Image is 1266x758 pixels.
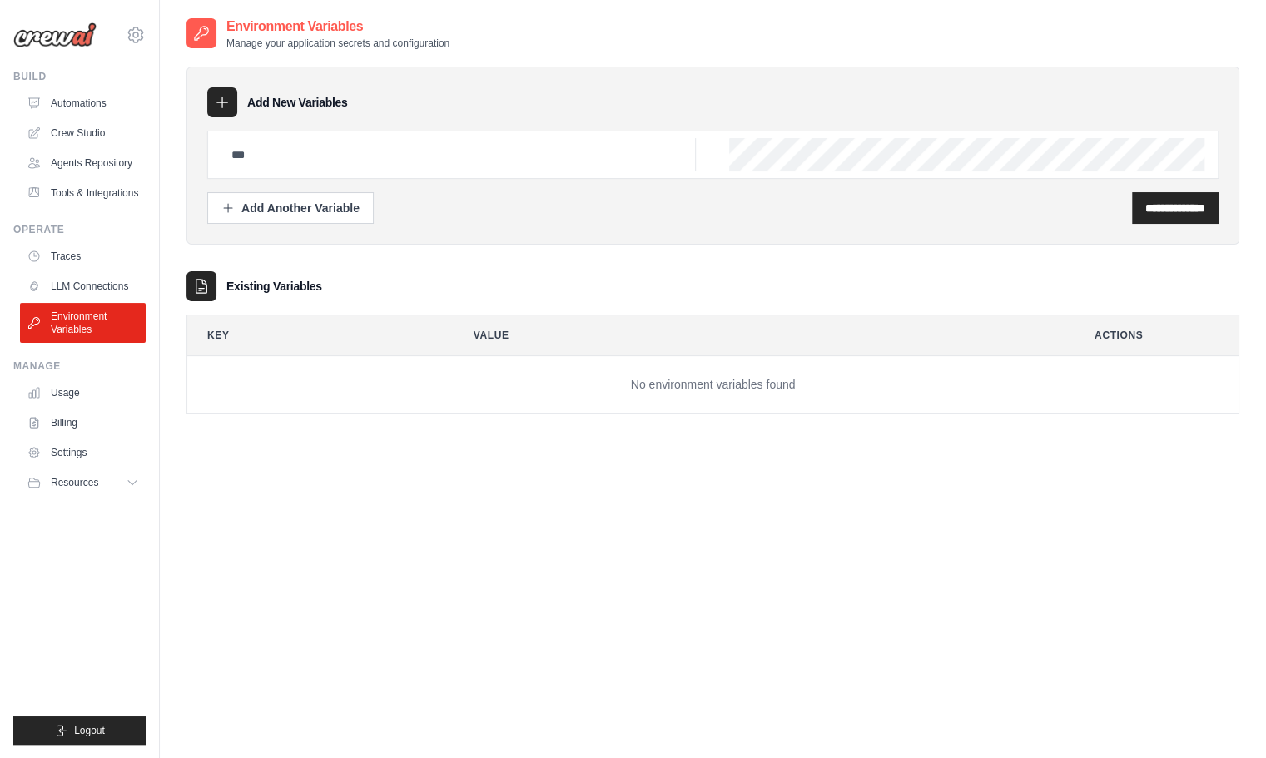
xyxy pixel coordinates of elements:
button: Resources [20,469,146,496]
a: Agents Repository [20,150,146,176]
th: Value [454,315,1061,355]
a: Automations [20,90,146,116]
a: Crew Studio [20,120,146,146]
a: Traces [20,243,146,270]
a: Settings [20,439,146,466]
a: LLM Connections [20,273,146,300]
div: Operate [13,223,146,236]
h3: Existing Variables [226,278,322,295]
img: Logo [13,22,97,47]
button: Add Another Variable [207,192,374,224]
span: Logout [74,724,105,737]
h2: Environment Variables [226,17,449,37]
th: Key [187,315,440,355]
a: Usage [20,379,146,406]
span: Resources [51,476,98,489]
button: Logout [13,716,146,745]
div: Manage [13,359,146,373]
th: Actions [1075,315,1239,355]
a: Billing [20,409,146,436]
a: Tools & Integrations [20,180,146,206]
div: Add Another Variable [221,200,360,216]
a: Environment Variables [20,303,146,343]
h3: Add New Variables [247,94,348,111]
div: Build [13,70,146,83]
td: No environment variables found [187,356,1239,414]
p: Manage your application secrets and configuration [226,37,449,50]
